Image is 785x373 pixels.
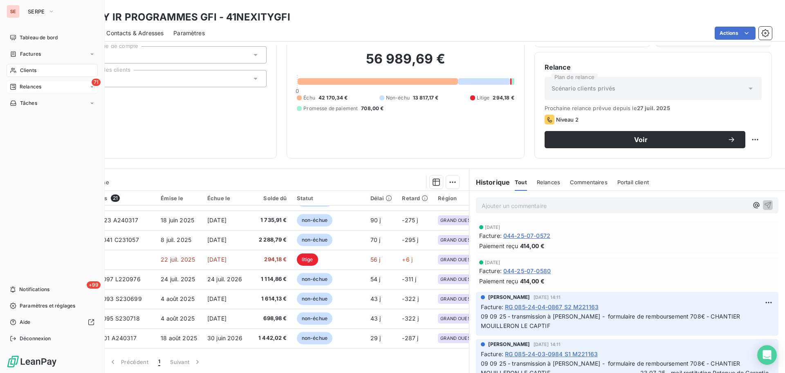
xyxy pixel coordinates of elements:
[370,236,381,243] span: 70 j
[161,195,197,201] div: Émise le
[413,94,439,102] span: 13 817,17 €
[297,312,332,325] span: non-échue
[520,277,545,285] span: 414,00 €
[20,335,51,342] span: Déconnexion
[370,256,381,263] span: 56 j
[207,276,242,283] span: 24 juil. 2026
[207,236,227,243] span: [DATE]
[207,217,227,224] span: [DATE]
[297,253,318,266] span: litige
[520,242,545,250] span: 414,00 €
[28,8,45,15] span: SERPE
[7,316,98,329] a: Aide
[297,51,514,75] h2: 56 989,69 €
[254,236,287,244] span: 2 288,79 €
[20,99,37,107] span: Tâches
[161,315,195,322] span: 4 août 2025
[20,319,31,326] span: Aide
[440,257,473,262] span: GRAND OUEST
[161,236,191,243] span: 8 juil. 2025
[479,242,518,250] span: Paiement reçu
[207,256,227,263] span: [DATE]
[440,277,473,282] span: GRAND OUEST
[757,345,777,365] div: Open Intercom Messenger
[7,5,20,18] div: SE
[20,34,58,41] span: Tableau de bord
[92,79,101,86] span: 71
[20,83,41,90] span: Relances
[153,353,165,371] button: 1
[7,355,57,368] img: Logo LeanPay
[402,315,419,322] span: -322 j
[297,195,361,201] div: Statut
[20,50,41,58] span: Factures
[370,276,381,283] span: 54 j
[104,353,153,371] button: Précédent
[297,214,332,226] span: non-échue
[402,195,428,201] div: Retard
[505,303,599,311] span: RG 085-24-04-0867 S2 M221163
[106,29,164,37] span: Contacts & Adresses
[386,94,410,102] span: Non-échu
[479,277,518,285] span: Paiement reçu
[297,273,332,285] span: non-échue
[554,136,727,143] span: Voir
[545,131,745,148] button: Voir
[297,234,332,246] span: non-échue
[254,275,287,283] span: 1 114,86 €
[477,94,490,102] span: Litige
[87,281,101,289] span: +99
[111,194,120,202] span: 21
[161,276,195,283] span: 24 juil. 2025
[537,179,560,185] span: Relances
[481,313,742,329] span: 09 09 25 - transmission à [PERSON_NAME] - formulaire de remboursement 708€ - CHANTIER MOUILLERON ...
[207,335,242,341] span: 30 juin 2026
[545,105,762,111] span: Prochaine relance prévue depuis le
[20,67,36,74] span: Clients
[545,62,762,72] h6: Relance
[158,358,160,366] span: 1
[485,225,500,230] span: [DATE]
[505,350,598,358] span: RG 085-24-03-0984 S1 M221163
[370,335,381,341] span: 29 j
[297,293,332,305] span: non-échue
[438,195,476,201] div: Région
[479,267,502,275] span: Facture :
[402,295,419,302] span: -322 j
[161,217,194,224] span: 18 juin 2025
[254,334,287,342] span: 1 442,02 €
[254,314,287,323] span: 698,98 €
[161,256,195,263] span: 22 juil. 2025
[207,195,244,201] div: Échue le
[402,236,418,243] span: -295 j
[493,94,514,102] span: 294,18 €
[534,342,561,347] span: [DATE] 14:11
[534,295,561,300] span: [DATE] 14:11
[503,267,551,275] span: 044-25-07-0580
[370,295,381,302] span: 43 j
[503,231,550,240] span: 044-25-07-0572
[20,302,75,310] span: Paramètres et réglages
[488,341,530,348] span: [PERSON_NAME]
[402,217,418,224] span: -275 j
[361,105,384,112] span: 708,00 €
[402,276,416,283] span: -311 j
[637,105,670,111] span: 27 juil. 2025
[165,353,206,371] button: Suivant
[440,296,473,301] span: GRAND OUEST
[440,237,473,242] span: GRAND OUEST
[440,336,473,341] span: GRAND OUEST
[552,84,615,93] span: Scénario clients privés
[485,260,500,265] span: [DATE]
[481,303,503,311] span: Facture :
[72,10,290,25] h3: NEXITY IR PROGRAMMES GFI - 41NEXITYGFI
[303,94,315,102] span: Échu
[440,218,473,223] span: GRAND OUEST
[370,315,381,322] span: 43 j
[161,335,197,341] span: 18 août 2025
[617,179,649,185] span: Portail client
[254,295,287,303] span: 1 614,13 €
[254,216,287,224] span: 1 735,91 €
[318,94,348,102] span: 42 170,34 €
[481,350,503,358] span: Facture :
